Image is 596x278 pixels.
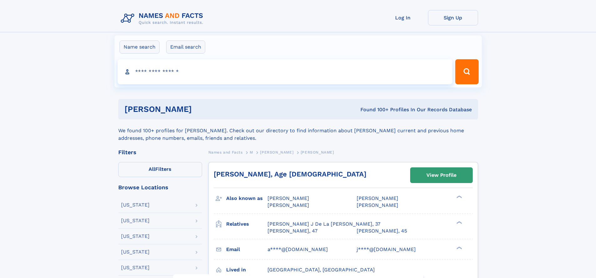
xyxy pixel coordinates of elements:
[267,195,309,201] span: [PERSON_NAME]
[121,249,150,254] div: [US_STATE]
[357,202,398,208] span: [PERSON_NAME]
[410,168,472,183] a: View Profile
[121,218,150,223] div: [US_STATE]
[121,265,150,270] div: [US_STATE]
[214,170,366,178] a: [PERSON_NAME], Age [DEMOGRAPHIC_DATA]
[250,148,253,156] a: M
[226,265,267,275] h3: Lived in
[118,10,208,27] img: Logo Names and Facts
[357,195,398,201] span: [PERSON_NAME]
[149,166,155,172] span: All
[250,150,253,155] span: M
[166,40,205,54] label: Email search
[428,10,478,25] a: Sign Up
[455,246,462,250] div: ❯
[378,10,428,25] a: Log In
[208,148,243,156] a: Names and Facts
[226,193,267,204] h3: Also known as
[125,105,276,113] h1: [PERSON_NAME]
[455,59,478,84] button: Search Button
[226,244,267,255] h3: Email
[260,148,293,156] a: [PERSON_NAME]
[118,162,202,177] label: Filters
[276,106,472,113] div: Found 100+ Profiles In Our Records Database
[118,149,202,155] div: Filters
[267,228,318,234] a: [PERSON_NAME], 47
[267,221,380,228] a: [PERSON_NAME] J De La [PERSON_NAME], 37
[301,150,334,155] span: [PERSON_NAME]
[226,219,267,229] h3: Relatives
[426,168,456,182] div: View Profile
[118,119,478,142] div: We found 100+ profiles for [PERSON_NAME]. Check out our directory to find information about [PERS...
[260,150,293,155] span: [PERSON_NAME]
[118,185,202,190] div: Browse Locations
[357,228,407,234] a: [PERSON_NAME], 45
[455,195,462,199] div: ❯
[121,202,150,207] div: [US_STATE]
[455,220,462,224] div: ❯
[120,40,160,54] label: Name search
[267,202,309,208] span: [PERSON_NAME]
[121,234,150,239] div: [US_STATE]
[118,59,453,84] input: search input
[267,267,375,273] span: [GEOGRAPHIC_DATA], [GEOGRAPHIC_DATA]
